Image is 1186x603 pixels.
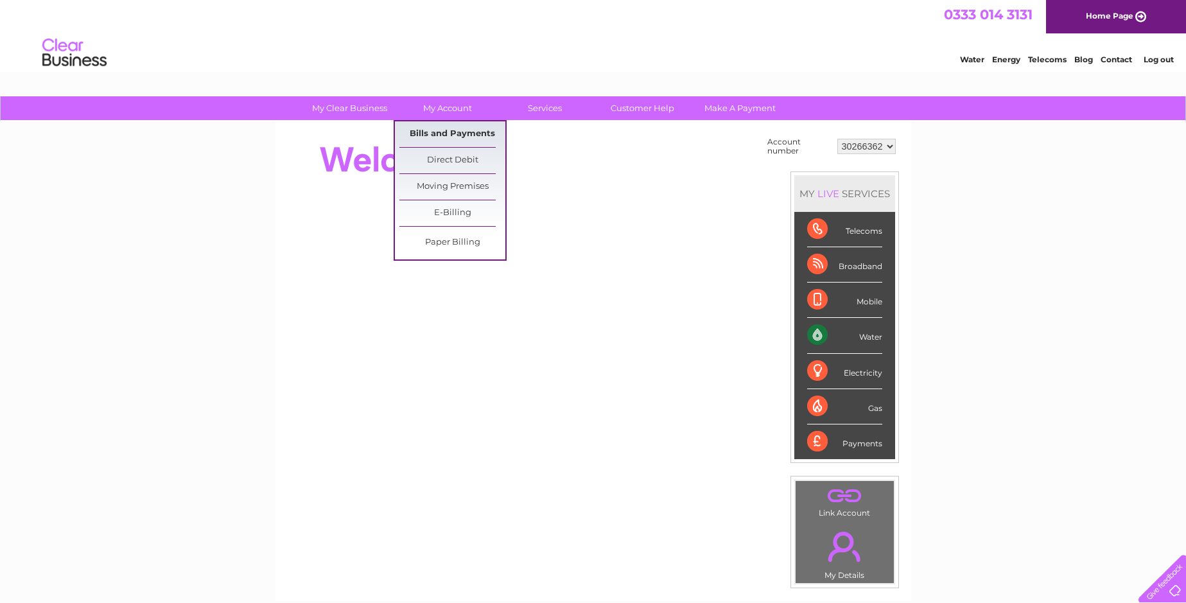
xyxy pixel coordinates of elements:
[807,389,882,424] div: Gas
[960,55,984,64] a: Water
[492,96,598,120] a: Services
[42,33,107,73] img: logo.png
[399,148,505,173] a: Direct Debit
[807,318,882,353] div: Water
[297,96,403,120] a: My Clear Business
[795,521,894,584] td: My Details
[399,121,505,147] a: Bills and Payments
[992,55,1020,64] a: Energy
[815,188,842,200] div: LIVE
[807,424,882,459] div: Payments
[807,212,882,247] div: Telecoms
[799,524,891,569] a: .
[394,96,500,120] a: My Account
[807,247,882,283] div: Broadband
[807,354,882,389] div: Electricity
[799,484,891,507] a: .
[290,7,897,62] div: Clear Business is a trading name of Verastar Limited (registered in [GEOGRAPHIC_DATA] No. 3667643...
[795,480,894,521] td: Link Account
[399,174,505,200] a: Moving Premises
[1074,55,1093,64] a: Blog
[399,230,505,256] a: Paper Billing
[687,96,793,120] a: Make A Payment
[1101,55,1132,64] a: Contact
[1028,55,1067,64] a: Telecoms
[1144,55,1174,64] a: Log out
[399,200,505,226] a: E-Billing
[764,134,834,159] td: Account number
[794,175,895,212] div: MY SERVICES
[807,283,882,318] div: Mobile
[589,96,695,120] a: Customer Help
[944,6,1033,22] a: 0333 014 3131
